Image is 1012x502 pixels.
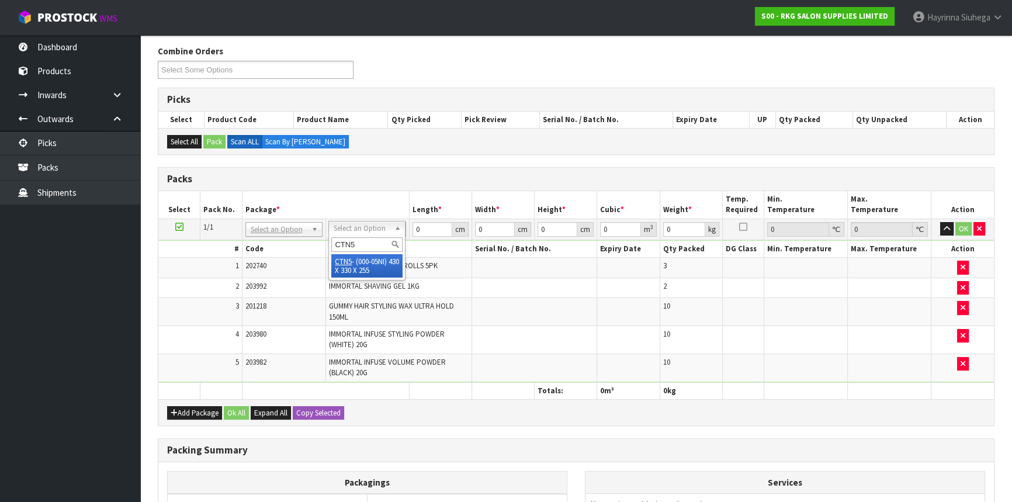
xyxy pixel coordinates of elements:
span: IMMORTAL INFUSE VOLUME POWDER (BLACK) 20G [329,357,446,378]
button: Expand All [251,406,291,420]
th: Qty Packed [660,241,722,258]
th: Services [585,472,985,494]
th: DG Class [722,241,764,258]
th: UP [749,112,775,128]
button: Ok All [224,406,249,420]
th: m³ [597,382,660,399]
th: Packagings [168,471,567,494]
th: Qty Unpacked [853,112,947,128]
small: WMS [99,13,117,24]
span: 1 [235,261,239,271]
h3: Packing Summary [167,445,985,456]
span: 10 [663,301,670,311]
th: Length [409,191,472,219]
span: 201218 [245,301,266,311]
th: Action [931,241,994,258]
button: Add Package [167,406,222,420]
div: kg [705,222,719,237]
span: Hayrinna [927,12,959,23]
span: 203992 [245,281,266,291]
th: Expiry Date [597,241,660,258]
th: Select [158,112,204,128]
th: Product Code [204,112,293,128]
h3: Picks [167,94,985,105]
th: Min. Temperature [764,241,848,258]
th: Expiry Date [673,112,749,128]
div: ℃ [913,222,928,237]
span: Expand All [254,408,287,418]
th: Select [158,191,200,219]
strong: S00 - RKG SALON SUPPLIES LIMITED [761,11,888,21]
span: IMMORTAL SHAVING GEL 1KG [329,281,420,291]
span: 1/1 [203,222,213,232]
th: Serial No. / Batch No. [540,112,673,128]
em: CTN5 [335,257,352,266]
div: cm [452,222,469,237]
th: Totals: [535,382,597,399]
span: 0 [600,386,604,396]
label: Combine Orders [158,45,223,57]
h3: Packs [167,174,985,185]
label: Scan By [PERSON_NAME] [262,135,349,149]
button: Select All [167,135,202,149]
label: Scan ALL [227,135,262,149]
span: 5 [235,357,239,367]
th: Package [242,191,409,219]
div: ℃ [829,222,844,237]
th: Product Name [294,112,388,128]
button: OK [955,222,972,236]
sup: 3 [650,223,653,231]
div: m [641,222,657,237]
span: IMMORTAL INFUSE STYLING POWDER (WHITE) 20G [329,329,445,349]
span: Select an Option [334,221,390,236]
th: Qty Picked [388,112,462,128]
th: Weight [660,191,722,219]
th: Action [946,112,994,128]
th: Serial No. / Batch No. [472,241,597,258]
div: cm [515,222,531,237]
th: kg [660,382,722,399]
img: cube-alt.png [18,10,32,25]
th: Width [472,191,534,219]
span: 10 [663,329,670,339]
th: Qty Packed [775,112,852,128]
span: 3 [663,261,667,271]
button: Pack [203,135,226,149]
th: Code [242,241,325,258]
span: GUMMY HAIR STYLING WAX ULTRA HOLD 150ML [329,301,454,321]
th: Max. Temperature [848,191,931,219]
th: Pack No. [200,191,242,219]
span: 0 [663,386,667,396]
span: 3 [235,301,239,311]
div: cm [577,222,594,237]
span: Select an Option [251,223,307,237]
th: Height [535,191,597,219]
span: 2 [235,281,239,291]
span: 4 [235,329,239,339]
th: Min. Temperature [764,191,848,219]
button: Copy Selected [293,406,344,420]
span: 10 [663,357,670,367]
span: 2 [663,281,667,291]
th: Cubic [597,191,660,219]
th: Action [931,191,994,219]
th: # [158,241,242,258]
span: ProStock [37,10,97,25]
th: Max. Temperature [848,241,931,258]
li: - (000-05NI) 430 X 330 X 255 [331,254,403,278]
a: S00 - RKG SALON SUPPLIES LIMITED [755,7,895,26]
th: Pick Review [462,112,540,128]
span: 203980 [245,329,266,339]
th: Name [325,241,472,258]
span: 203982 [245,357,266,367]
th: Temp. Required [722,191,764,219]
span: [PERSON_NAME] NECK ROLLS 5PK [329,261,438,271]
span: Siuhega [961,12,990,23]
span: 202740 [245,261,266,271]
